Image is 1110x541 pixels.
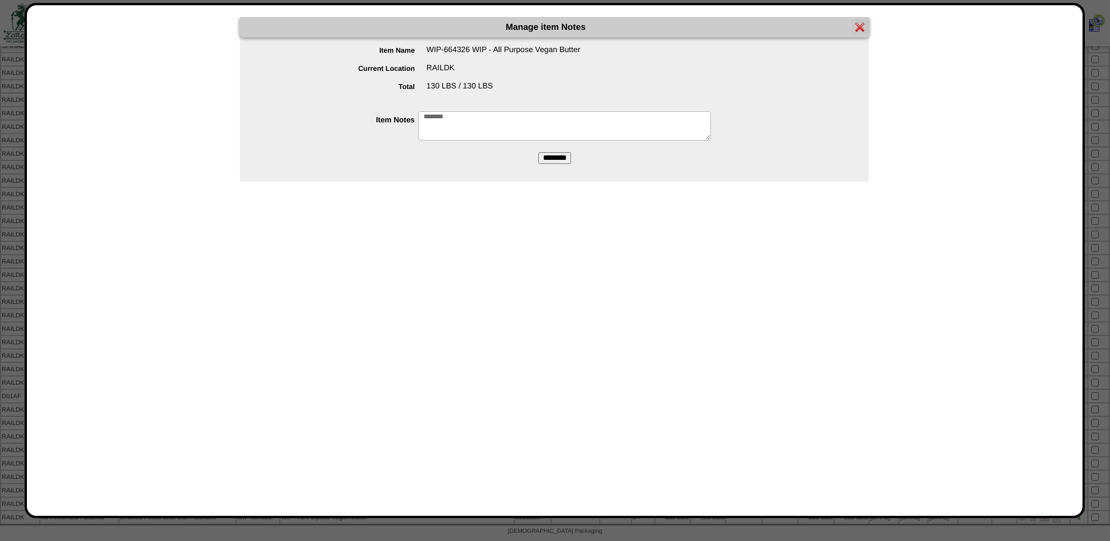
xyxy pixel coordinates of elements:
[263,64,427,73] label: Current Location
[263,46,427,54] label: Item Name
[240,17,869,37] div: Manage item Notes
[263,83,427,91] label: Total
[855,22,865,32] img: error.gif
[263,63,869,81] div: RAILDK
[263,115,418,124] label: Item Notes
[263,45,869,63] div: WIP-664326 WIP - All Purpose Vegan Butter
[263,81,869,100] div: 130 LBS / 130 LBS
